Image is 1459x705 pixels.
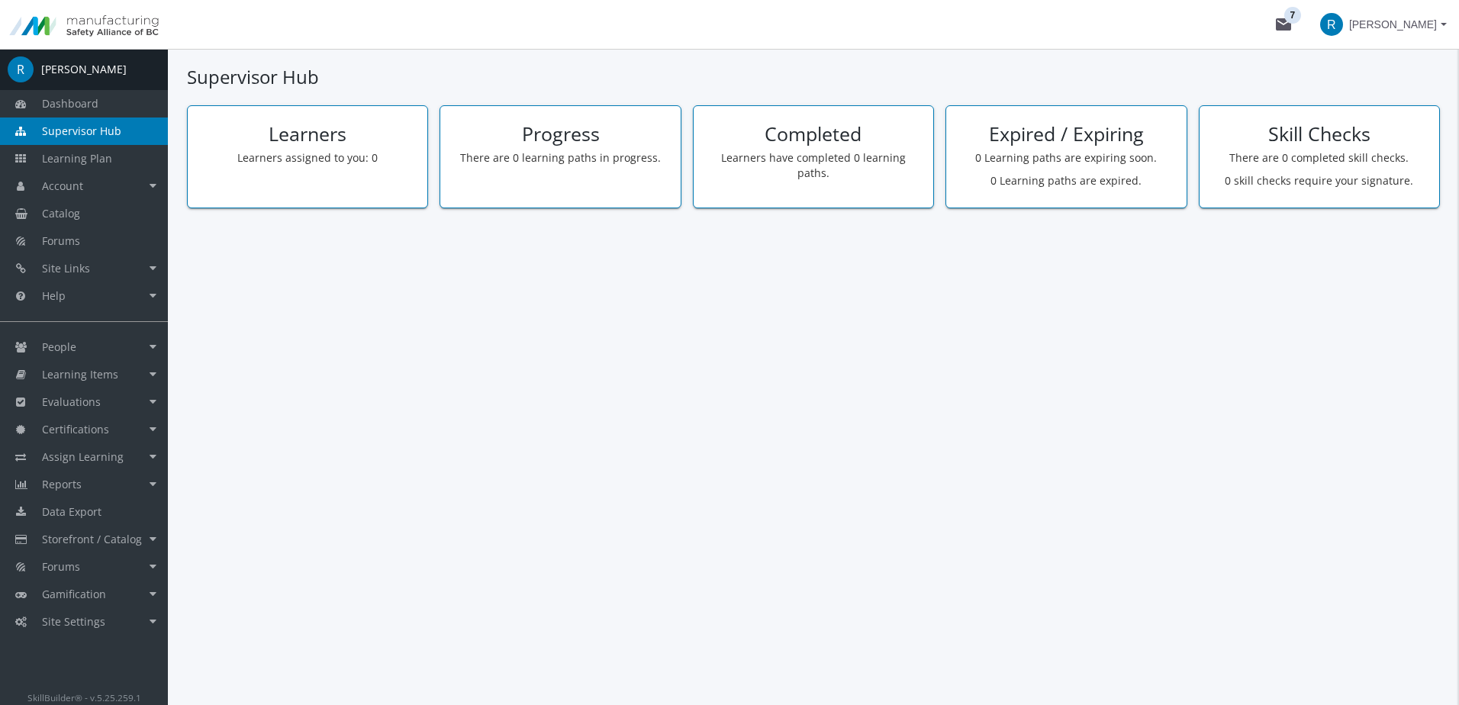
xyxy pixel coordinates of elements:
p: There are 0 completed skill checks. [1211,150,1428,166]
span: Reports [42,477,82,491]
span: Supervisor Hub [42,124,121,138]
span: Forums [42,233,80,248]
span: Learning Plan [42,151,112,166]
h2: Completed [705,124,922,145]
p: There are 0 learning paths in progress. [452,150,668,166]
p: 0 skill checks require your signature. [1211,173,1428,188]
span: R [1320,13,1343,36]
span: Site Links [42,261,90,275]
span: Forums [42,559,80,574]
span: Evaluations [42,394,101,409]
span: Certifications [42,422,109,436]
p: 0 Learning paths are expired. [958,173,1174,188]
span: [PERSON_NAME] [1349,11,1437,38]
h1: Supervisor Hub [187,64,1440,90]
span: Account [42,179,83,193]
p: Learners assigned to you: 0 [199,150,416,166]
span: R [8,56,34,82]
span: Catalog [42,206,80,221]
h2: Progress [452,124,668,145]
h2: Skill Checks [1211,124,1428,145]
span: Data Export [42,504,101,519]
p: 0 Learning paths are expiring soon. [958,150,1174,166]
span: Dashboard [42,96,98,111]
div: [PERSON_NAME] [41,62,127,77]
h2: Expired / Expiring [958,124,1174,145]
span: Gamification [42,587,106,601]
span: Storefront / Catalog [42,532,142,546]
mat-icon: mail [1274,15,1293,34]
h2: Learners [199,124,416,145]
span: People [42,340,76,354]
small: SkillBuilder® - v.5.25.259.1 [27,691,141,703]
p: Learners have completed 0 learning paths. [705,150,922,181]
span: Learning Items [42,367,118,381]
span: Help [42,288,66,303]
span: Assign Learning [42,449,124,464]
span: Site Settings [42,614,105,629]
